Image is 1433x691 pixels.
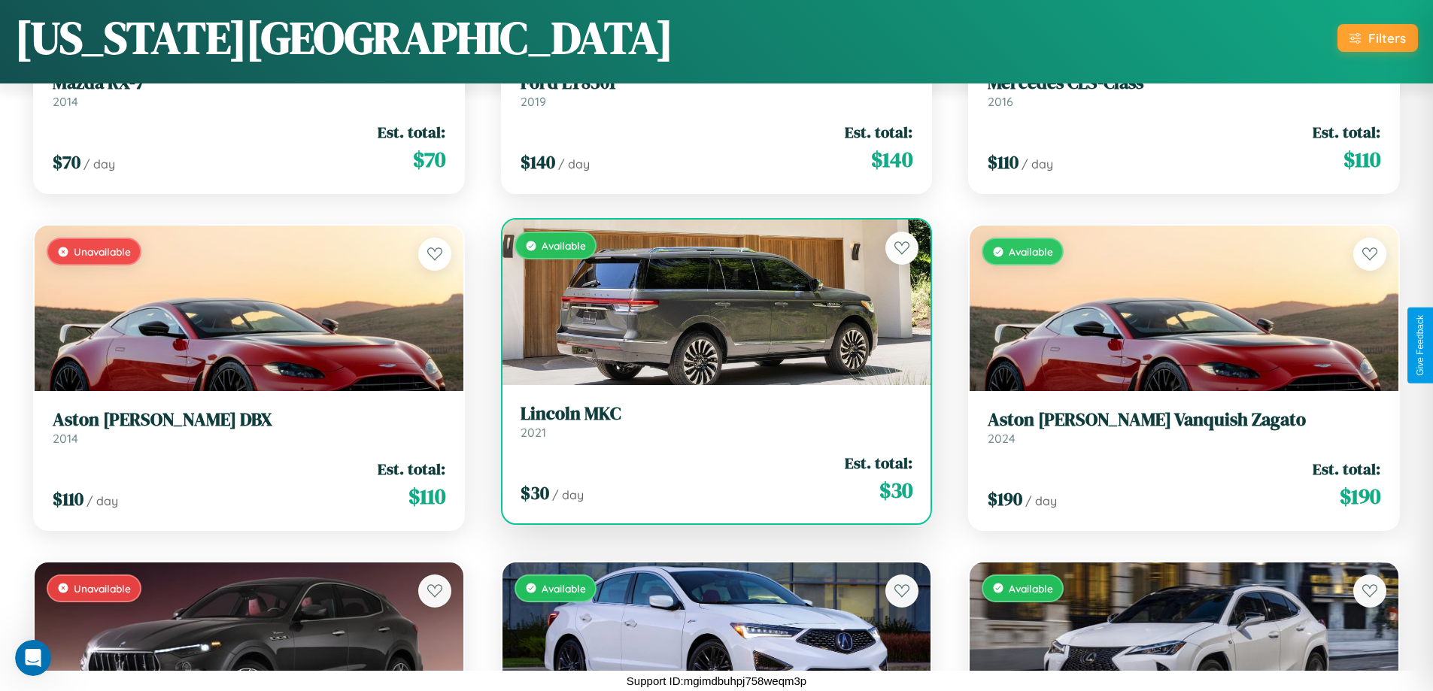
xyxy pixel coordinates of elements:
[521,72,913,94] h3: Ford LT8501
[988,409,1380,431] h3: Aston [PERSON_NAME] Vanquish Zagato
[1340,481,1380,511] span: $ 190
[542,582,586,595] span: Available
[988,72,1380,94] h3: Mercedes CLS-Class
[15,7,673,68] h1: [US_STATE][GEOGRAPHIC_DATA]
[53,72,445,94] h3: Mazda RX-7
[521,403,913,440] a: Lincoln MKC2021
[413,144,445,174] span: $ 70
[1009,582,1053,595] span: Available
[378,458,445,480] span: Est. total:
[521,94,546,109] span: 2019
[552,487,584,502] span: / day
[988,486,1022,511] span: $ 190
[845,121,912,143] span: Est. total:
[988,431,1016,446] span: 2024
[627,671,806,691] p: Support ID: mgimdbuhpj758weqm3p
[1343,144,1380,174] span: $ 110
[871,144,912,174] span: $ 140
[83,156,115,171] span: / day
[1415,315,1425,376] div: Give Feedback
[53,409,445,431] h3: Aston [PERSON_NAME] DBX
[74,245,131,258] span: Unavailable
[1313,121,1380,143] span: Est. total:
[521,150,555,174] span: $ 140
[521,480,549,505] span: $ 30
[53,409,445,446] a: Aston [PERSON_NAME] DBX2014
[1009,245,1053,258] span: Available
[15,640,51,676] iframe: Intercom live chat
[53,431,78,446] span: 2014
[53,72,445,109] a: Mazda RX-72014
[1313,458,1380,480] span: Est. total:
[53,486,83,511] span: $ 110
[558,156,590,171] span: / day
[87,493,118,508] span: / day
[1368,30,1406,46] div: Filters
[521,425,546,440] span: 2021
[542,239,586,252] span: Available
[1337,24,1418,52] button: Filters
[988,409,1380,446] a: Aston [PERSON_NAME] Vanquish Zagato2024
[988,94,1013,109] span: 2016
[74,582,131,595] span: Unavailable
[378,121,445,143] span: Est. total:
[53,150,80,174] span: $ 70
[521,403,913,425] h3: Lincoln MKC
[53,94,78,109] span: 2014
[988,72,1380,109] a: Mercedes CLS-Class2016
[879,475,912,505] span: $ 30
[845,452,912,474] span: Est. total:
[988,150,1019,174] span: $ 110
[521,72,913,109] a: Ford LT85012019
[1025,493,1057,508] span: / day
[408,481,445,511] span: $ 110
[1022,156,1053,171] span: / day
